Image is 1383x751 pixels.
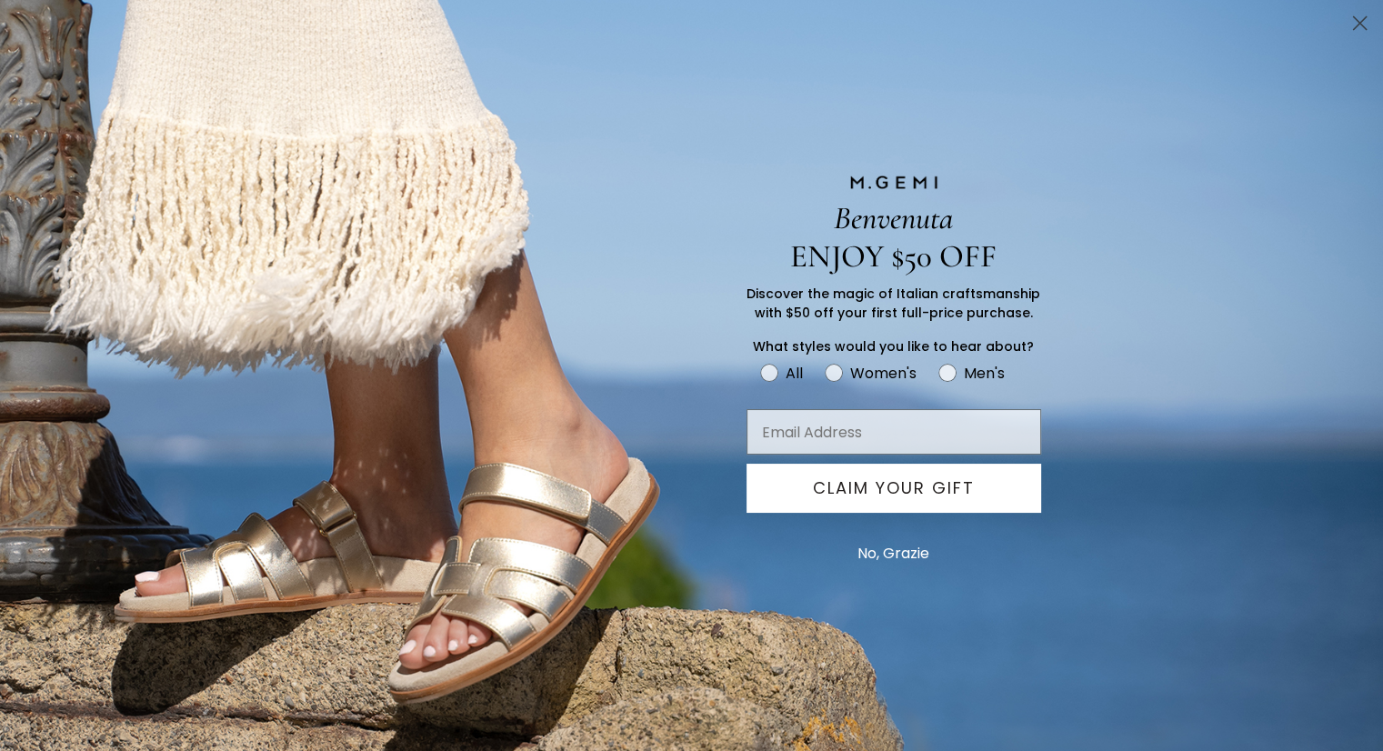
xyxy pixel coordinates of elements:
div: All [786,362,803,385]
img: M.GEMI [848,175,939,191]
input: Email Address [747,409,1041,455]
button: Close dialog [1344,7,1376,39]
span: Benvenuta [834,199,953,237]
span: ENJOY $50 OFF [790,237,997,275]
div: Men's [964,362,1005,385]
div: Women's [850,362,917,385]
button: CLAIM YOUR GIFT [747,464,1041,513]
span: Discover the magic of Italian craftsmanship with $50 off your first full-price purchase. [747,285,1040,322]
span: What styles would you like to hear about? [753,337,1034,355]
button: No, Grazie [848,531,938,576]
